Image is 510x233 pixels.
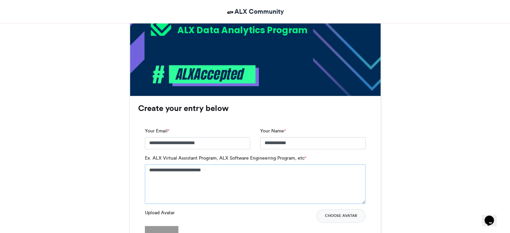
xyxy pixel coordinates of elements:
[145,127,169,134] label: Your Email
[138,104,372,112] h3: Create your entry below
[317,209,365,223] button: Choose Avatar
[482,206,503,226] iframe: chat widget
[226,8,234,16] img: ALX Community
[177,24,375,37] div: ALX Data Analytics Program
[226,7,284,16] a: ALX Community
[260,127,286,134] label: Your Name
[145,209,175,216] label: Upload Avatar
[145,155,306,162] label: Ex. ALX Virtual Assistant Program, ALX Software Engineering Program, etc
